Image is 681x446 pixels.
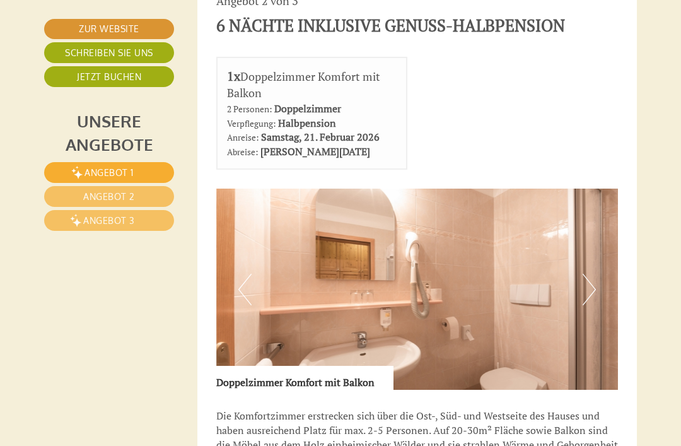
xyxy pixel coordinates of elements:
small: Verpflegung: [227,118,276,129]
span: Angebot 1 [84,167,134,178]
b: Samstag, 21. Februar 2026 [261,130,380,144]
b: Doppelzimmer [274,102,341,115]
b: 1x [227,67,240,85]
small: 22:49 [20,62,207,71]
a: Schreiben Sie uns [44,42,174,63]
small: Anreise: [227,132,259,143]
b: Halbpension [278,116,336,130]
b: [PERSON_NAME][DATE] [260,144,370,158]
small: 2 Personen: [227,103,272,115]
span: Angebot 3 [83,215,135,226]
div: Berghotel Zum Zirm [20,37,207,47]
div: Doppelzimmer Komfort mit Balkon [227,67,397,102]
div: Doppelzimmer Komfort mit Balkon [216,366,393,390]
button: Previous [238,274,252,305]
span: Angebot 2 [83,191,135,202]
div: Samstag [171,10,232,32]
img: image [216,189,619,390]
a: Zur Website [44,19,174,39]
a: Jetzt buchen [44,66,174,87]
div: 6 NÄCHTE INKLUSIVE GENUSS-HALBPENSION [216,14,565,37]
button: Senden [329,334,402,355]
div: Guten Tag, wie können wir Ihnen helfen? [10,35,213,73]
div: Unsere Angebote [44,109,174,156]
button: Next [583,274,596,305]
small: Abreise: [227,146,258,158]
